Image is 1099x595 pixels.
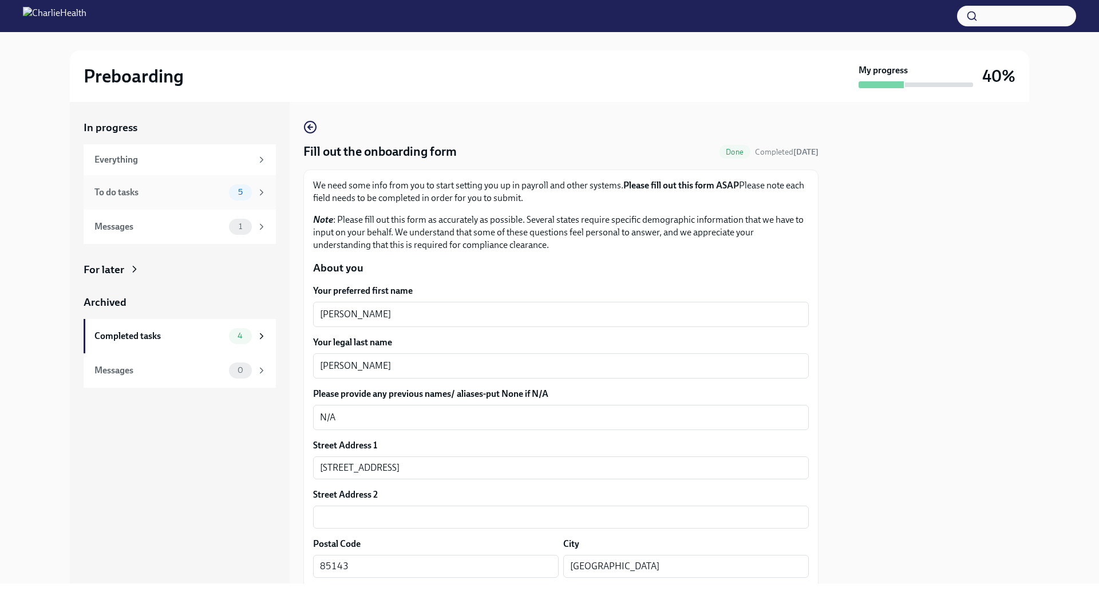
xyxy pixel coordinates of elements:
label: Street Address 2 [313,488,378,501]
div: Everything [94,153,252,166]
a: Messages0 [84,353,276,388]
label: Street Address 1 [313,439,377,452]
strong: Note [313,214,333,225]
label: Your legal last name [313,336,809,349]
a: For later [84,262,276,277]
textarea: N/A [320,411,802,424]
label: Postal Code [313,538,361,550]
a: In progress [84,120,276,135]
a: To do tasks5 [84,175,276,210]
h4: Fill out the onboarding form [303,143,457,160]
div: Completed tasks [94,330,224,342]
a: Completed tasks4 [84,319,276,353]
p: : Please fill out this form as accurately as possible. Several states require specific demographi... [313,214,809,251]
span: 0 [231,366,250,375]
textarea: [PERSON_NAME] [320,359,802,373]
label: Your preferred first name [313,285,809,297]
textarea: [PERSON_NAME] [320,308,802,321]
span: 4 [231,332,250,340]
p: We need some info from you to start setting you up in payroll and other systems. Please note each... [313,179,809,204]
a: Archived [84,295,276,310]
h2: Preboarding [84,65,184,88]
strong: Please fill out this form ASAP [623,180,739,191]
strong: My progress [859,64,908,77]
label: Please provide any previous names/ aliases-put None if N/A [313,388,809,400]
span: Done [719,148,750,156]
div: Messages [94,220,224,233]
span: September 23rd, 2025 19:42 [755,147,819,157]
span: Completed [755,147,819,157]
div: For later [84,262,124,277]
a: Everything [84,144,276,175]
strong: [DATE] [793,147,819,157]
img: CharlieHealth [23,7,86,25]
span: 1 [232,222,249,231]
div: To do tasks [94,186,224,199]
h3: 40% [982,66,1015,86]
span: 5 [231,188,250,196]
div: Messages [94,364,224,377]
a: Messages1 [84,210,276,244]
label: City [563,538,579,550]
p: About you [313,261,809,275]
